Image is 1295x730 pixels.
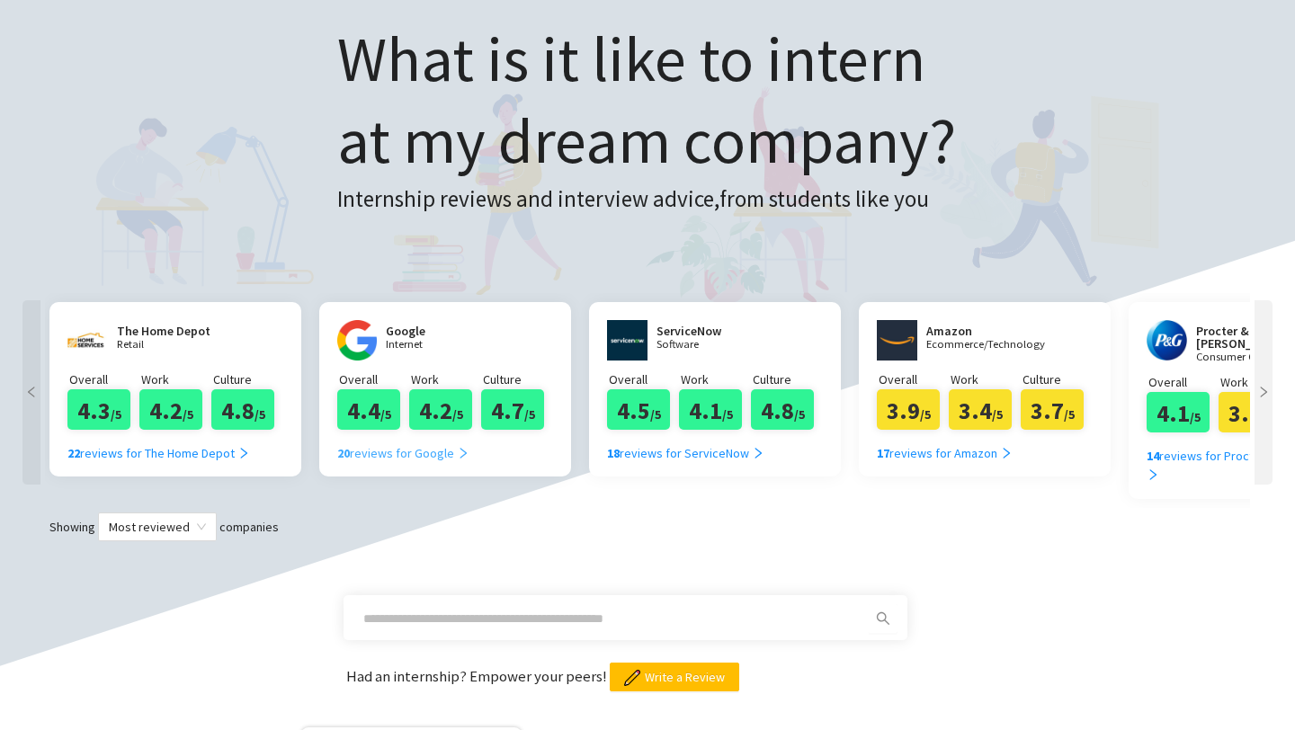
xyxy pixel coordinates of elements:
h2: Google [386,325,494,337]
p: Overall [879,369,949,389]
a: 18reviews for ServiceNow right [607,430,764,463]
p: Culture [1023,369,1093,389]
h3: Internship reviews and interview advice, from students like you [337,182,956,218]
p: Overall [339,369,409,389]
p: Overall [609,369,679,389]
p: Work [1220,372,1291,392]
div: 4.8 [211,389,274,430]
span: /5 [524,406,535,423]
h2: The Home Depot [117,325,225,337]
div: 3.7 [1021,389,1084,430]
p: Work [681,369,751,389]
img: pencil.png [624,670,640,686]
span: /5 [722,406,733,423]
p: Retail [117,339,225,351]
b: 22 [67,445,80,461]
div: 4.8 [751,389,814,430]
span: /5 [380,406,391,423]
p: Culture [753,369,823,389]
span: /5 [794,406,805,423]
p: Work [951,369,1021,389]
span: at my dream company? [337,101,956,180]
div: 4.1 [1147,392,1210,432]
span: Had an internship? Empower your peers! [346,666,610,686]
a: 20reviews for Google right [337,430,469,463]
div: 4.1 [679,389,742,430]
a: 22reviews for The Home Depot right [67,430,250,463]
a: 17reviews for Amazon right [877,430,1013,463]
b: 20 [337,445,350,461]
span: right [1000,447,1013,459]
h2: ServiceNow [656,325,764,337]
span: /5 [920,406,931,423]
div: 3.9 [877,389,940,430]
span: /5 [111,406,121,423]
span: right [237,447,250,459]
b: 17 [877,445,889,461]
span: /5 [650,406,661,423]
img: www.aboutamazon.com [877,320,917,361]
p: Culture [483,369,553,389]
span: right [457,447,469,459]
div: 4.4 [337,389,400,430]
div: 3.8 [1219,392,1282,432]
span: Most reviewed [109,513,206,540]
p: Software [656,339,764,351]
span: /5 [1064,406,1075,423]
button: search [869,604,898,633]
div: 4.2 [409,389,472,430]
h2: Amazon [926,325,1045,337]
span: right [1255,386,1273,398]
p: Overall [1148,372,1219,392]
div: reviews for Google [337,443,469,463]
span: right [1147,468,1159,481]
div: Showing companies [18,512,1277,541]
p: Overall [69,369,139,389]
span: right [752,447,764,459]
span: search [870,611,897,626]
span: left [22,386,40,398]
span: /5 [255,406,265,423]
span: /5 [1190,409,1201,425]
h1: What is it like to intern [337,18,956,182]
img: google.com [337,320,377,361]
p: Internet [386,339,494,351]
span: /5 [183,406,193,423]
div: 4.3 [67,389,130,430]
div: 4.2 [139,389,202,430]
div: 3.4 [949,389,1012,430]
b: 18 [607,445,620,461]
div: 4.7 [481,389,544,430]
span: /5 [452,406,463,423]
div: reviews for The Home Depot [67,443,250,463]
b: 14 [1147,448,1159,464]
span: /5 [992,406,1003,423]
span: Write a Review [645,667,725,687]
p: Ecommerce/Technology [926,339,1045,351]
p: Culture [213,369,283,389]
div: reviews for Amazon [877,443,1013,463]
button: Write a Review [610,663,739,691]
p: Work [141,369,211,389]
div: reviews for ServiceNow [607,443,764,463]
p: Work [411,369,481,389]
div: 4.5 [607,389,670,430]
